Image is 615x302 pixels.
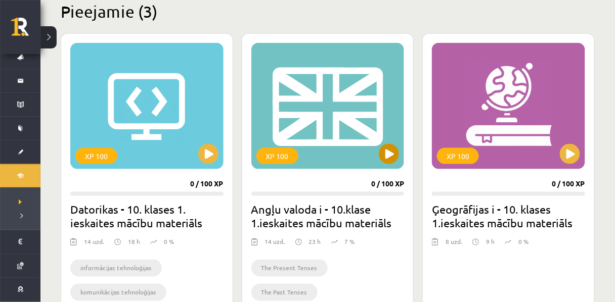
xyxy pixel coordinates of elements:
li: komunikācijas tehnoloģijas [70,284,166,301]
li: informācijas tehnoloģijas [70,260,162,277]
h2: Pieejamie (3) [61,2,595,21]
p: 18 h [128,237,140,246]
a: Rīgas 1. Tālmācības vidusskola [11,18,40,43]
p: 23 h [309,237,321,246]
h2: Angļu valoda i - 10.klase 1.ieskaites mācību materiāls [251,202,405,230]
div: 14 uzd. [265,237,285,253]
p: 7 % [345,237,355,246]
p: 0 % [518,237,529,246]
div: 14 uzd. [84,237,104,253]
p: 9 h [486,237,495,246]
li: The Past Tenses [251,284,318,301]
li: The Present Tenses [251,260,328,277]
div: XP 100 [437,148,479,164]
h2: Datorikas - 10. klases 1. ieskaites mācību materiāls [70,202,224,230]
div: XP 100 [75,148,117,164]
p: 0 % [164,237,174,246]
div: 8 uzd. [446,237,462,253]
h2: Ģeogrāfijas i - 10. klases 1.ieskaites mācību materiāls [432,202,585,230]
div: XP 100 [256,148,298,164]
